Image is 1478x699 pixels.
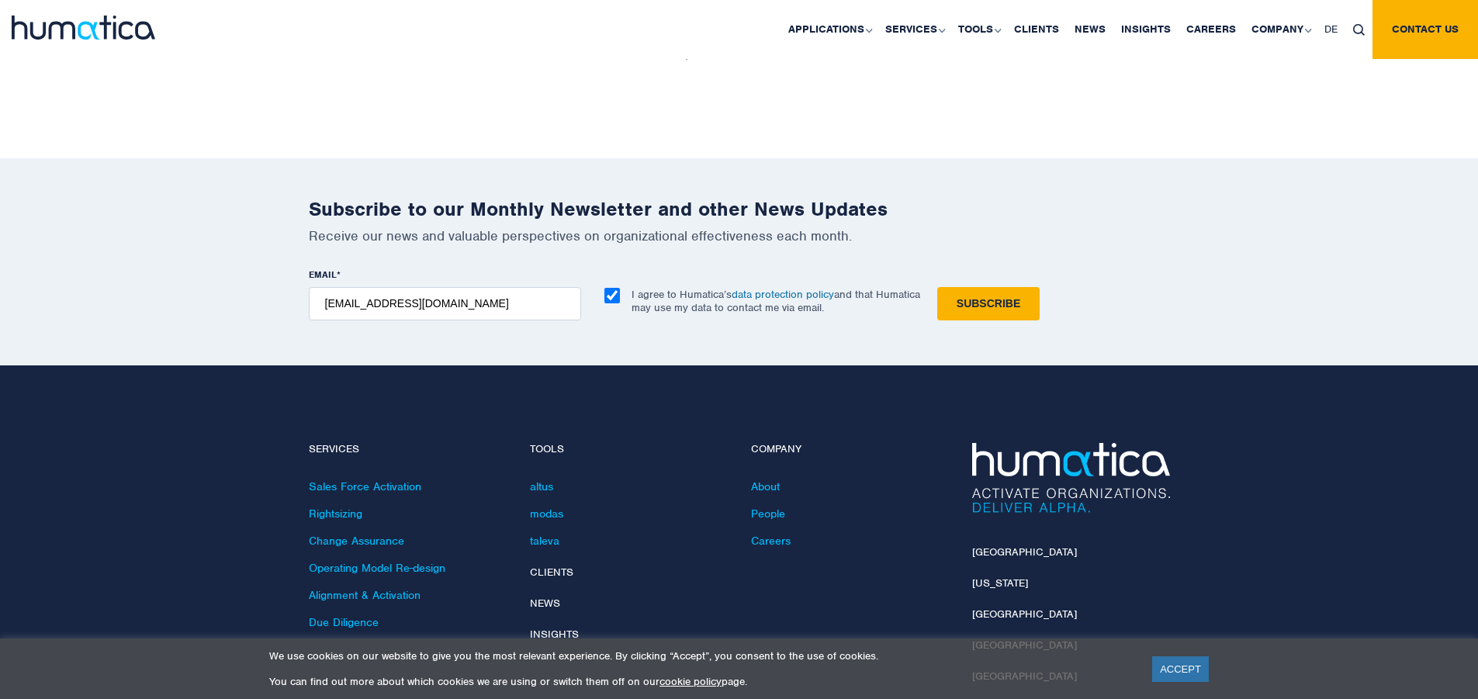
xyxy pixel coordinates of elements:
[1324,22,1338,36] span: DE
[604,288,620,303] input: I agree to Humatica’sdata protection policyand that Humatica may use my data to contact me via em...
[530,597,560,610] a: News
[309,615,379,629] a: Due Diligence
[309,227,1170,244] p: Receive our news and valuable perspectives on organizational effectiveness each month.
[309,287,581,320] input: name@company.com
[751,443,949,456] h4: Company
[530,628,579,641] a: Insights
[309,561,445,575] a: Operating Model Re-design
[269,649,1133,663] p: We use cookies on our website to give you the most relevant experience. By clicking “Accept”, you...
[309,268,337,281] span: EMAIL
[309,534,404,548] a: Change Assurance
[309,588,421,602] a: Alignment & Activation
[659,675,722,688] a: cookie policy
[309,479,421,493] a: Sales Force Activation
[751,507,785,521] a: People
[937,287,1040,320] input: Subscribe
[972,607,1077,621] a: [GEOGRAPHIC_DATA]
[12,16,155,40] img: logo
[309,443,507,456] h4: Services
[1152,656,1209,682] a: ACCEPT
[972,576,1028,590] a: [US_STATE]
[972,545,1077,559] a: [GEOGRAPHIC_DATA]
[309,197,1170,221] h2: Subscribe to our Monthly Newsletter and other News Updates
[972,443,1170,513] img: Humatica
[751,534,791,548] a: Careers
[1353,24,1365,36] img: search_icon
[530,566,573,579] a: Clients
[530,507,563,521] a: modas
[751,479,780,493] a: About
[732,288,834,301] a: data protection policy
[269,675,1133,688] p: You can find out more about which cookies we are using or switch them off on our page.
[530,534,559,548] a: taleva
[632,288,920,314] p: I agree to Humatica’s and that Humatica may use my data to contact me via email.
[530,443,728,456] h4: Tools
[530,479,553,493] a: altus
[309,507,362,521] a: Rightsizing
